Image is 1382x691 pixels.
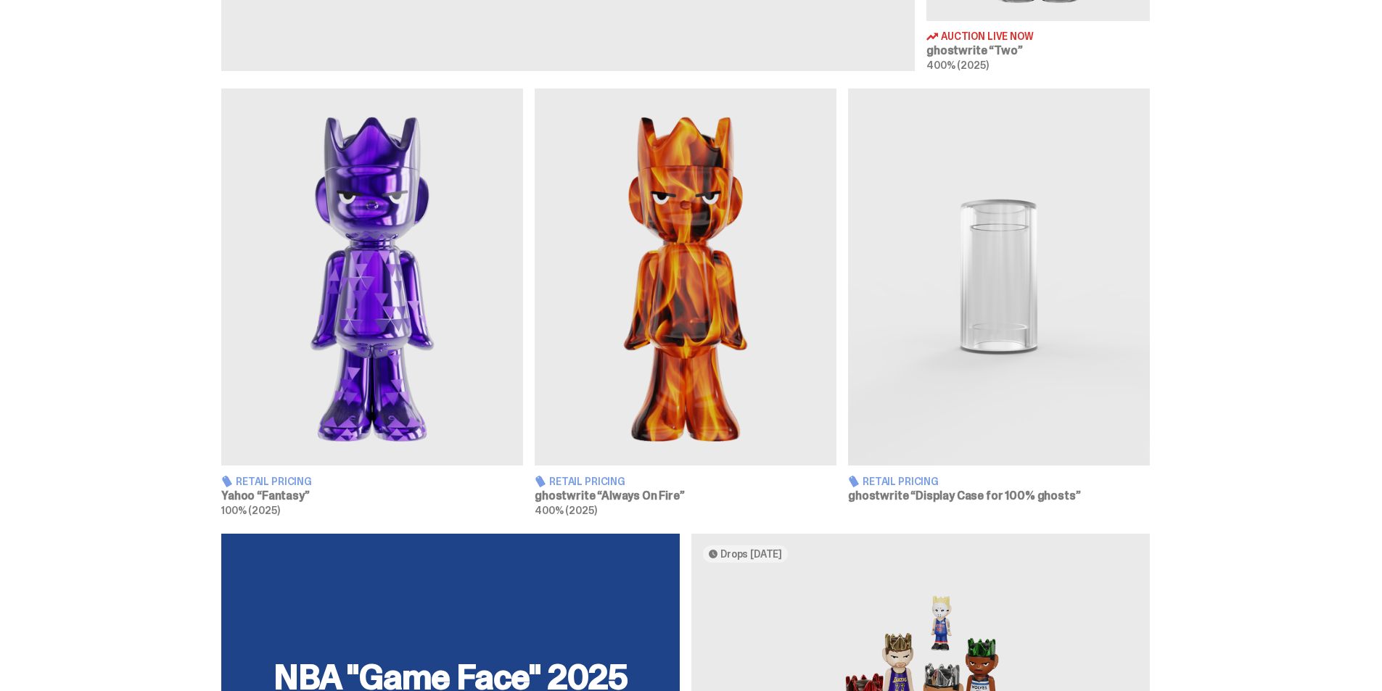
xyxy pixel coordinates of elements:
span: 400% (2025) [535,504,596,517]
h3: ghostwrite “Always On Fire” [535,490,836,502]
img: Display Case for 100% ghosts [848,88,1150,466]
span: 100% (2025) [221,504,279,517]
span: Auction Live Now [941,31,1034,41]
h3: Yahoo “Fantasy” [221,490,523,502]
span: Retail Pricing [863,476,939,487]
img: Fantasy [221,88,523,466]
span: Retail Pricing [549,476,625,487]
span: Drops [DATE] [720,548,782,560]
span: Retail Pricing [236,476,312,487]
h3: ghostwrite “Two” [926,45,1150,57]
h3: ghostwrite “Display Case for 100% ghosts” [848,490,1150,502]
a: Fantasy Retail Pricing [221,88,523,516]
a: Display Case for 100% ghosts Retail Pricing [848,88,1150,516]
img: Always On Fire [535,88,836,466]
a: Always On Fire Retail Pricing [535,88,836,516]
span: 400% (2025) [926,59,988,72]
